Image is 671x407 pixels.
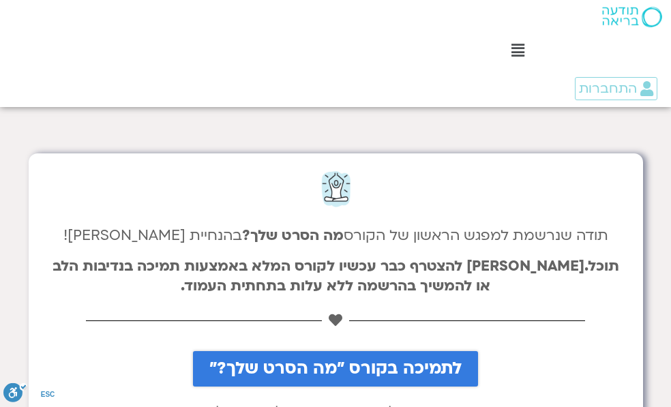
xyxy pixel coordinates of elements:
[42,226,629,246] h4: תודה שנרשמת למפגש הראשון של הקורס בהנחיית [PERSON_NAME]!
[53,256,619,296] b: תוכל.[PERSON_NAME] להצטרף כבר עכשיו לקורס המלא באמצעות תמיכה בנדיבות הלב או להמשיך בהרשמה ללא עלו...
[242,226,344,245] strong: מה הסרט שלך?
[209,359,462,378] span: לתמיכה בקורס "מה הסרט שלך?"
[193,351,478,387] a: לתמיכה בקורס "מה הסרט שלך?"
[579,81,637,96] span: התחברות
[602,7,662,27] img: תודעה בריאה
[575,77,657,100] a: התחברות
